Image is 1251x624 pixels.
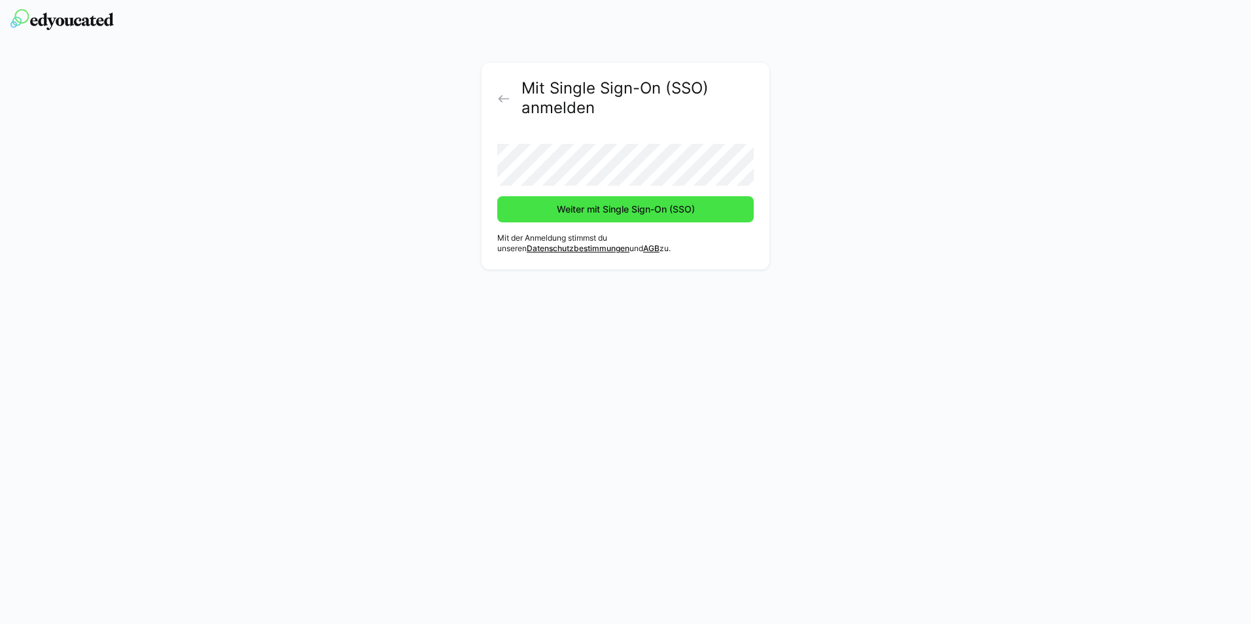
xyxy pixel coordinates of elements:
[527,243,629,253] a: Datenschutzbestimmungen
[643,243,660,253] a: AGB
[497,233,754,254] p: Mit der Anmeldung stimmst du unseren und zu.
[10,9,114,30] img: edyoucated
[555,203,697,216] span: Weiter mit Single Sign-On (SSO)
[497,196,754,222] button: Weiter mit Single Sign-On (SSO)
[521,78,754,118] h2: Mit Single Sign-On (SSO) anmelden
